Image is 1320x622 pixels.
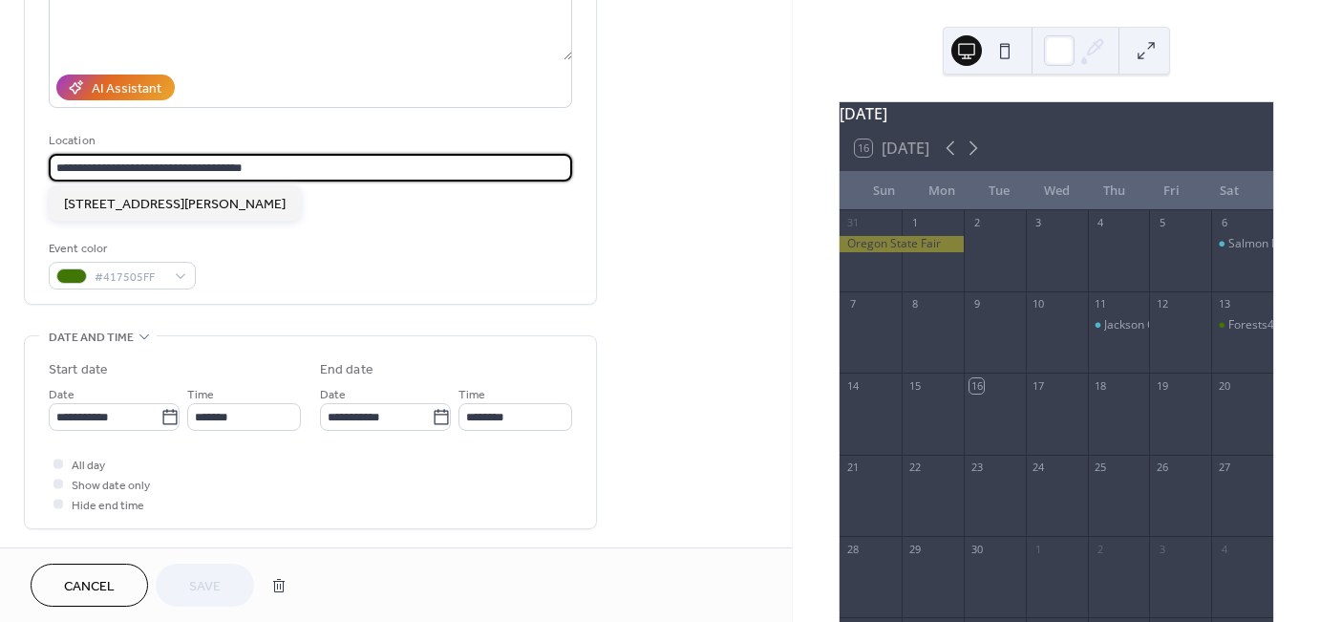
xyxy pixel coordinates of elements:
[1094,542,1108,556] div: 2
[1201,172,1258,210] div: Sat
[1211,236,1273,252] div: Salmon Fishing
[840,236,964,252] div: Oregon State Fair
[1155,378,1169,393] div: 19
[1217,461,1231,475] div: 27
[49,131,568,151] div: Location
[855,172,912,210] div: Sun
[320,360,373,380] div: End date
[1211,317,1273,333] div: Forests4Oregon Golf Outing
[72,496,144,516] span: Hide end time
[907,297,922,311] div: 8
[1094,461,1108,475] div: 25
[845,297,860,311] div: 7
[1085,172,1142,210] div: Thu
[49,328,134,348] span: Date and time
[1028,172,1085,210] div: Wed
[969,378,984,393] div: 16
[49,239,192,259] div: Event color
[840,102,1273,125] div: [DATE]
[1217,216,1231,230] div: 6
[907,216,922,230] div: 1
[845,461,860,475] div: 21
[1094,216,1108,230] div: 4
[1032,216,1046,230] div: 3
[907,542,922,556] div: 29
[1142,172,1200,210] div: Fri
[72,456,105,476] span: All day
[907,378,922,393] div: 15
[1088,317,1150,333] div: Jackson County Republican Women BBQ
[1155,216,1169,230] div: 5
[1094,297,1108,311] div: 11
[56,75,175,100] button: AI Assistant
[1217,378,1231,393] div: 20
[907,461,922,475] div: 22
[1228,236,1309,252] div: Salmon Fishing
[845,378,860,393] div: 14
[1217,297,1231,311] div: 13
[969,297,984,311] div: 9
[1032,378,1046,393] div: 17
[1155,461,1169,475] div: 26
[49,360,108,380] div: Start date
[49,385,75,405] span: Date
[1032,297,1046,311] div: 10
[1104,317,1316,333] div: Jackson County Republican Women BBQ
[95,268,165,288] span: #417505FF
[187,385,214,405] span: Time
[969,216,984,230] div: 2
[64,194,286,214] span: [STREET_ADDRESS][PERSON_NAME]
[72,476,150,496] span: Show date only
[1217,542,1231,556] div: 4
[64,577,115,597] span: Cancel
[845,216,860,230] div: 31
[320,385,346,405] span: Date
[970,172,1028,210] div: Tue
[458,385,485,405] span: Time
[1155,542,1169,556] div: 3
[969,542,984,556] div: 30
[92,79,161,99] div: AI Assistant
[31,564,148,607] button: Cancel
[912,172,969,210] div: Mon
[1032,461,1046,475] div: 24
[1094,378,1108,393] div: 18
[845,542,860,556] div: 28
[1032,542,1046,556] div: 1
[969,461,984,475] div: 23
[1155,297,1169,311] div: 12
